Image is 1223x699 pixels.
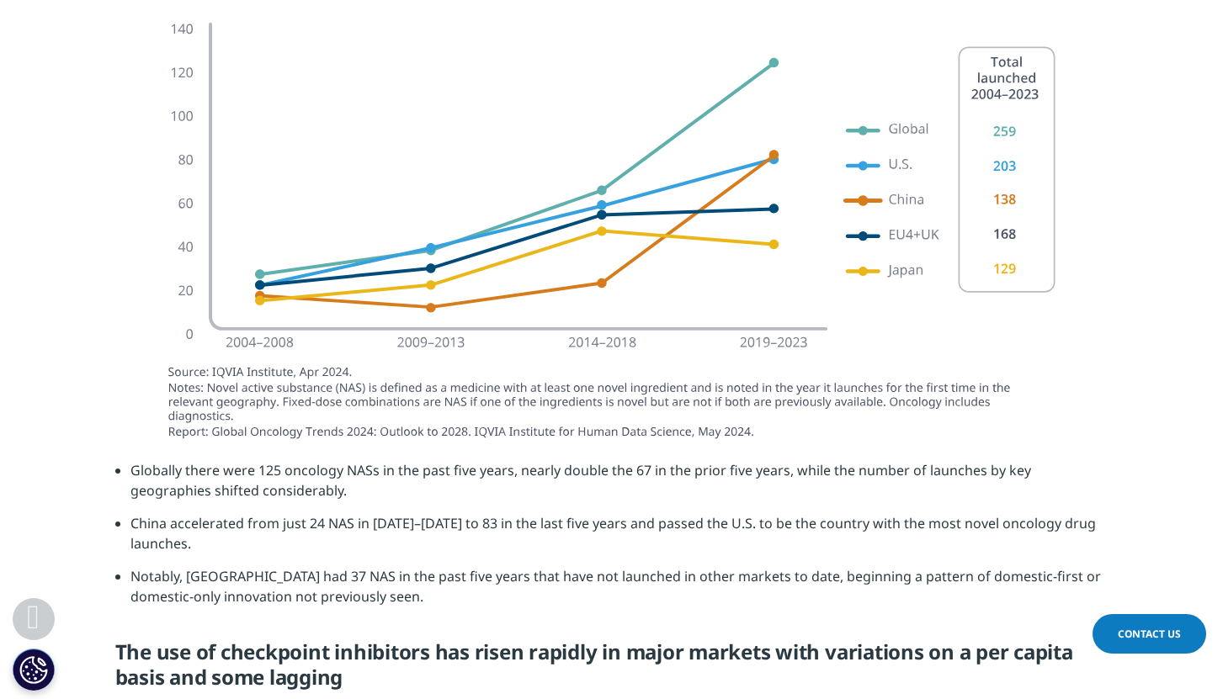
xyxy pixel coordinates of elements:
[13,649,55,691] button: Cookies Settings
[130,460,1109,513] li: Globally there were 125 oncology NASs in the past five years, nearly double the 67 in the prior f...
[1118,627,1181,641] span: Contact Us
[130,513,1109,566] li: China accelerated from just 24 NAS in [DATE]–[DATE] to 83 in the last five years and passed the U...
[130,566,1109,619] li: Notably, [GEOGRAPHIC_DATA] had 37 NAS in the past five years that have not launched in other mark...
[1093,614,1206,654] a: Contact Us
